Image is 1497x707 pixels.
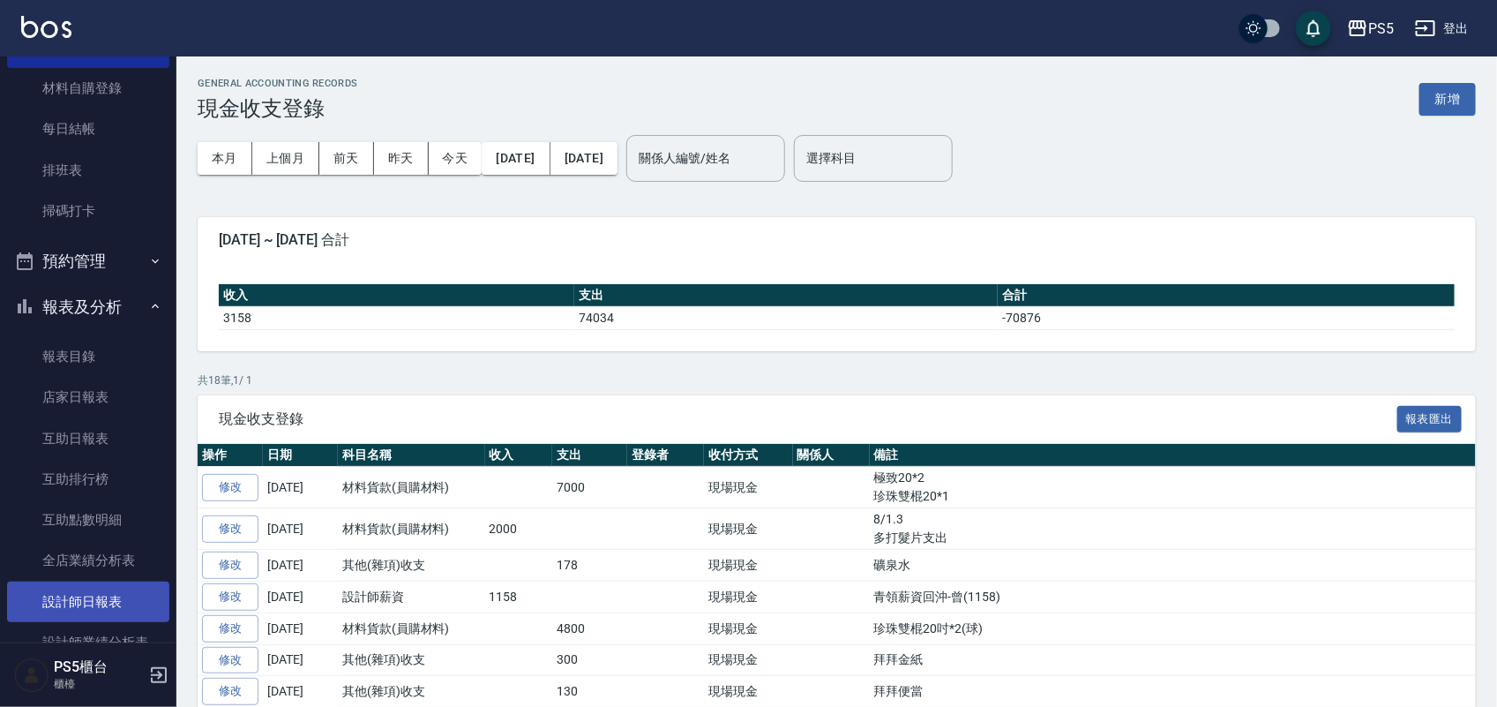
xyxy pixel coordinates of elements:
[1408,12,1476,45] button: 登出
[552,467,627,508] td: 7000
[252,142,319,175] button: 上個月
[54,658,144,676] h5: PS5櫃台
[870,613,1476,644] td: 珍珠雙棍20吋*2(球)
[704,467,793,508] td: 現場現金
[7,459,169,500] a: 互助排行榜
[574,306,998,329] td: 74034
[704,550,793,582] td: 現場現金
[485,582,553,613] td: 1158
[7,238,169,284] button: 預約管理
[7,284,169,330] button: 報表及分析
[1296,11,1331,46] button: save
[338,613,485,644] td: 材料貨款(員購材料)
[793,444,870,467] th: 關係人
[870,644,1476,676] td: 拜拜金紙
[263,613,338,644] td: [DATE]
[338,582,485,613] td: 設計師薪資
[7,109,169,149] a: 每日結帳
[263,582,338,613] td: [DATE]
[7,418,169,459] a: 互助日報表
[338,644,485,676] td: 其他(雜項)收支
[1397,410,1463,426] a: 報表匯出
[482,142,550,175] button: [DATE]
[627,444,704,467] th: 登錄者
[198,78,358,89] h2: GENERAL ACCOUNTING RECORDS
[7,191,169,231] a: 掃碼打卡
[219,410,1397,428] span: 現金收支登錄
[1368,18,1394,40] div: PS5
[552,644,627,676] td: 300
[14,658,49,693] img: Person
[704,582,793,613] td: 現場現金
[21,16,71,38] img: Logo
[1340,11,1401,47] button: PS5
[202,678,258,705] a: 修改
[7,622,169,663] a: 設計師業績分析表
[202,515,258,543] a: 修改
[429,142,483,175] button: 今天
[338,444,485,467] th: 科目名稱
[1419,90,1476,107] a: 新增
[202,474,258,501] a: 修改
[319,142,374,175] button: 前天
[870,550,1476,582] td: 礦泉水
[7,582,169,622] a: 設計師日報表
[198,96,358,121] h3: 現金收支登錄
[552,550,627,582] td: 178
[198,372,1476,388] p: 共 18 筆, 1 / 1
[870,444,1476,467] th: 備註
[485,508,553,550] td: 2000
[219,306,574,329] td: 3158
[704,444,793,467] th: 收付方式
[7,540,169,581] a: 全店業績分析表
[219,231,1455,249] span: [DATE] ~ [DATE] 合計
[202,647,258,674] a: 修改
[338,467,485,508] td: 材料貨款(員購材料)
[219,284,574,307] th: 收入
[374,142,429,175] button: 昨天
[7,500,169,540] a: 互助點數明細
[202,615,258,643] a: 修改
[998,284,1455,307] th: 合計
[263,444,338,467] th: 日期
[704,613,793,644] td: 現場現金
[263,508,338,550] td: [DATE]
[198,444,263,467] th: 操作
[7,336,169,377] a: 報表目錄
[870,508,1476,550] td: 8/1.3 多打髮片支出
[870,582,1476,613] td: 青領薪資回沖-曾(1158)
[485,444,553,467] th: 收入
[338,508,485,550] td: 材料貨款(員購材料)
[7,68,169,109] a: 材料自購登錄
[54,676,144,692] p: 櫃檯
[198,142,252,175] button: 本月
[704,508,793,550] td: 現場現金
[704,644,793,676] td: 現場現金
[7,377,169,417] a: 店家日報表
[263,467,338,508] td: [DATE]
[7,150,169,191] a: 排班表
[550,142,618,175] button: [DATE]
[998,306,1455,329] td: -70876
[202,552,258,579] a: 修改
[1397,406,1463,433] button: 報表匯出
[552,444,627,467] th: 支出
[263,644,338,676] td: [DATE]
[263,550,338,582] td: [DATE]
[574,284,998,307] th: 支出
[870,467,1476,508] td: 極致20*2 珍珠雙棍20*1
[552,613,627,644] td: 4800
[1419,83,1476,116] button: 新增
[338,550,485,582] td: 其他(雜項)收支
[202,583,258,611] a: 修改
